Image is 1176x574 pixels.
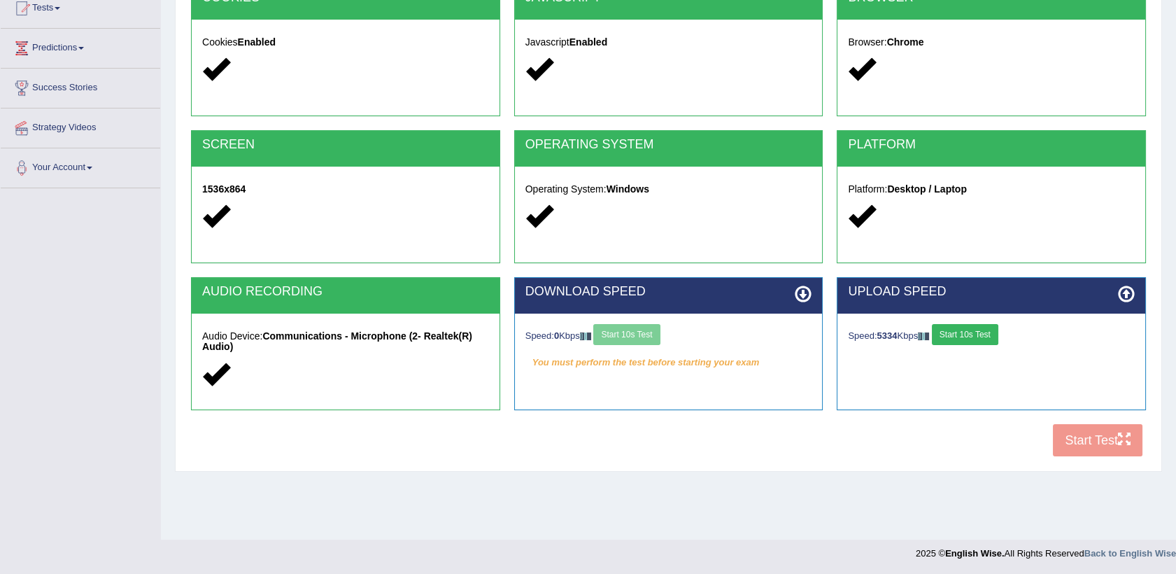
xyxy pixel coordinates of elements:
[916,540,1176,560] div: 2025 © All Rights Reserved
[848,324,1135,349] div: Speed: Kbps
[607,183,649,195] strong: Windows
[848,184,1135,195] h5: Platform:
[1,29,160,64] a: Predictions
[202,37,489,48] h5: Cookies
[525,324,812,349] div: Speed: Kbps
[525,285,812,299] h2: DOWNLOAD SPEED
[238,36,276,48] strong: Enabled
[1,108,160,143] a: Strategy Videos
[525,184,812,195] h5: Operating System:
[877,330,898,341] strong: 5334
[1,148,160,183] a: Your Account
[932,324,998,345] button: Start 10s Test
[1,69,160,104] a: Success Stories
[202,285,489,299] h2: AUDIO RECORDING
[580,332,591,340] img: ajax-loader-fb-connection.gif
[525,352,812,373] em: You must perform the test before starting your exam
[887,36,924,48] strong: Chrome
[848,138,1135,152] h2: PLATFORM
[848,285,1135,299] h2: UPLOAD SPEED
[945,548,1004,559] strong: English Wise.
[569,36,607,48] strong: Enabled
[202,330,472,352] strong: Communications - Microphone (2- Realtek(R) Audio)
[918,332,929,340] img: ajax-loader-fb-connection.gif
[887,183,967,195] strong: Desktop / Laptop
[525,37,812,48] h5: Javascript
[848,37,1135,48] h5: Browser:
[554,330,559,341] strong: 0
[202,183,246,195] strong: 1536x864
[525,138,812,152] h2: OPERATING SYSTEM
[1084,548,1176,559] a: Back to English Wise
[202,138,489,152] h2: SCREEN
[202,331,489,353] h5: Audio Device:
